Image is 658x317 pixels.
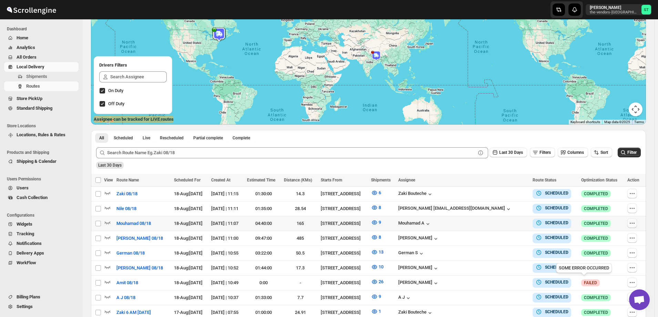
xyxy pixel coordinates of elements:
button: Shipments [4,72,79,81]
a: Terms [634,120,644,124]
div: 01:44:00 [247,265,280,271]
div: [DATE] | 10:49 [211,279,243,286]
button: Cash Collection [4,193,79,202]
p: the-vendors-[GEOGRAPHIC_DATA] [590,10,639,14]
button: All routes [95,133,108,143]
button: All Orders [4,52,79,62]
div: - [284,279,317,286]
button: Zaki Bouteche [398,191,433,198]
button: [PERSON_NAME] [398,235,439,242]
div: 7.7 [284,294,317,301]
span: 18-Aug | [DATE] [174,265,203,270]
span: Local Delivery [17,64,44,69]
div: [STREET_ADDRESS] [321,250,367,257]
span: Notifications [17,241,42,246]
button: 6 [367,187,385,198]
span: 18-Aug | [DATE] [174,236,203,241]
button: 26 [367,276,388,287]
span: 18-Aug | [DATE] [174,206,203,211]
span: Live [143,135,150,141]
b: SCHEDULED [545,235,568,240]
span: Widgets [17,221,32,227]
div: German S [398,250,425,257]
button: Amit 08/18 [112,277,142,288]
span: [PERSON_NAME] 08/18 [116,235,163,242]
span: 9 [379,220,381,225]
span: Shipping & Calendar [17,159,56,164]
div: [STREET_ADDRESS] [321,235,367,242]
span: 18-Aug | [DATE] [174,221,203,226]
span: Route Name [116,178,139,182]
b: SCHEDULED [545,206,568,210]
div: 01:00:00 [247,309,280,316]
span: Users Permissions [7,176,79,182]
span: Nile 08/18 [116,205,136,212]
button: SCHEDULED [535,249,568,256]
span: COMPLETED [584,191,608,197]
button: 10 [367,261,388,273]
span: Distance (KMs) [284,178,312,182]
div: [STREET_ADDRESS] [321,309,367,316]
button: 9 [367,291,385,302]
button: Users [4,183,79,193]
span: Action [627,178,639,182]
span: Analytics [17,45,35,50]
span: COMPLETED [584,295,608,300]
button: SCHEDULED [535,219,568,226]
button: SCHEDULED [535,308,568,315]
button: Tracking [4,229,79,239]
span: Shipments [26,74,47,79]
button: 1 [367,306,385,317]
div: [DATE] | 11:00 [211,235,243,242]
span: Locations, Rules & Rates [17,132,65,137]
button: 8 [367,232,385,243]
button: [PERSON_NAME] 08/18 [112,233,167,244]
span: 8 [379,235,381,240]
span: Complete [233,135,250,141]
span: Routes [26,83,40,89]
span: Route Status [533,178,556,182]
span: COMPLETED [584,310,608,315]
span: 18-Aug | [DATE] [174,191,203,196]
span: 13 [379,249,383,255]
div: 01:30:00 [247,190,280,197]
button: Nile 08/18 [112,203,141,214]
span: Store Locations [7,123,79,129]
button: Analytics [4,43,79,52]
span: FAILED [584,280,597,286]
div: 01:35:00 [247,205,280,212]
span: Tracking [17,231,34,236]
button: German 08/18 [112,248,149,259]
div: 28.54 [284,205,317,212]
span: COMPLETED [584,206,608,211]
span: Zaki 08/18 [116,190,137,197]
div: [STREET_ADDRESS] [321,190,367,197]
text: ST [644,8,649,12]
button: Locations, Rules & Rates [4,130,79,140]
div: [DATE] | 11:07 [211,220,243,227]
button: SCHEDULED [535,279,568,286]
button: Map camera controls [629,102,642,116]
span: Last 30 Days [98,163,122,168]
span: Scheduled [114,135,133,141]
span: Shipments [371,178,391,182]
input: Search Route Name Eg.Zaki 08/18 [107,147,476,158]
button: SCHEDULED [535,205,568,211]
img: Google [93,116,115,125]
b: SCHEDULED [545,250,568,255]
div: 09:47:00 [247,235,280,242]
span: Off Duty [108,101,124,106]
button: User menu [586,4,652,15]
button: SCHEDULED [535,294,568,300]
span: On Duty [108,88,123,93]
span: Partial complete [193,135,223,141]
span: 18-Aug | [DATE] [174,280,203,285]
a: Open chat [629,289,650,310]
span: Simcha Trieger [641,5,651,14]
button: 9 [367,217,385,228]
span: A J 08/18 [116,294,135,301]
b: SCHEDULED [545,265,568,270]
div: 485 [284,235,317,242]
span: 18-Aug | [DATE] [174,295,203,300]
